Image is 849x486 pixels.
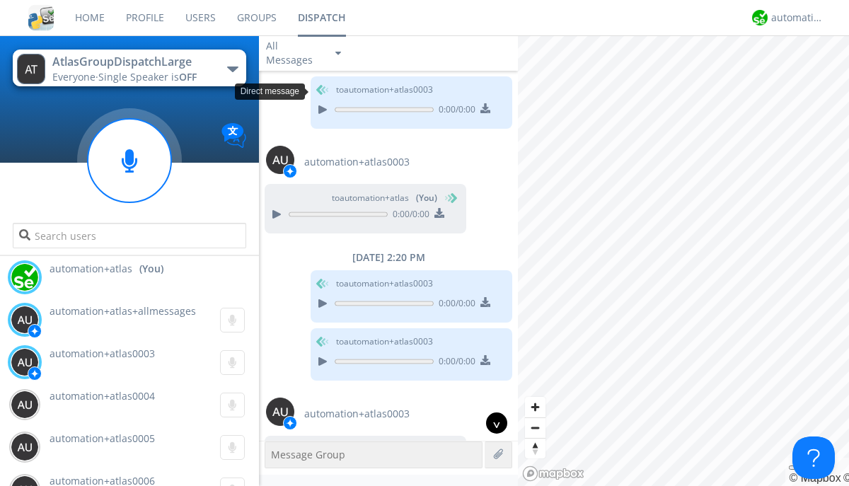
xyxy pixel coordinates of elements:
span: 0:00 / 0:00 [434,297,475,313]
button: Reset bearing to north [525,438,545,458]
span: OFF [179,70,197,83]
div: [DATE] 2:20 PM [259,250,518,265]
input: Search users [13,223,246,248]
img: 373638.png [11,306,39,334]
span: Direct message [241,86,299,96]
span: Reset bearing to north [525,439,545,458]
iframe: Toggle Customer Support [792,436,835,479]
img: d2d01cd9b4174d08988066c6d424eccd [752,10,768,25]
img: 373638.png [11,433,39,461]
button: Zoom out [525,417,545,438]
span: to automation+atlas0003 [336,83,433,96]
img: download media button [480,297,490,307]
img: 373638.png [266,398,294,426]
div: Everyone · [52,70,212,84]
div: (You) [139,262,163,276]
img: cddb5a64eb264b2086981ab96f4c1ba7 [28,5,54,30]
img: 373638.png [11,348,39,376]
span: to automation+atlas0003 [336,277,433,290]
span: Single Speaker is [98,70,197,83]
span: automation+atlas+allmessages [50,304,196,318]
img: Translation enabled [221,123,246,148]
img: 373638.png [17,54,45,84]
button: AtlasGroupDispatchLargeEveryone·Single Speaker isOFF [13,50,246,86]
img: download media button [480,103,490,113]
span: 0:00 / 0:00 [434,103,475,119]
img: 373638.png [11,390,39,419]
div: ^ [486,412,507,434]
span: (You) [416,192,437,204]
span: automation+atlas0003 [50,347,155,360]
span: automation+atlas0003 [304,407,410,421]
img: download media button [480,355,490,365]
span: to automation+atlas0003 [336,335,433,348]
div: All Messages [266,39,323,67]
span: automation+atlas [50,262,132,276]
img: download media button [434,208,444,218]
span: 0:00 / 0:00 [388,208,429,224]
a: Mapbox [789,472,841,484]
img: caret-down-sm.svg [335,52,341,55]
img: d2d01cd9b4174d08988066c6d424eccd [11,263,39,291]
a: Mapbox logo [522,465,584,482]
span: automation+atlas0005 [50,432,155,445]
span: automation+atlas0003 [304,155,410,169]
button: Toggle attribution [789,465,800,470]
span: Zoom out [525,418,545,438]
span: to automation+atlas [332,192,437,204]
span: automation+atlas0004 [50,389,155,403]
div: automation+atlas [771,11,824,25]
button: Zoom in [525,397,545,417]
span: 0:00 / 0:00 [434,355,475,371]
img: 373638.png [266,146,294,174]
div: AtlasGroupDispatchLarge [52,54,212,70]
